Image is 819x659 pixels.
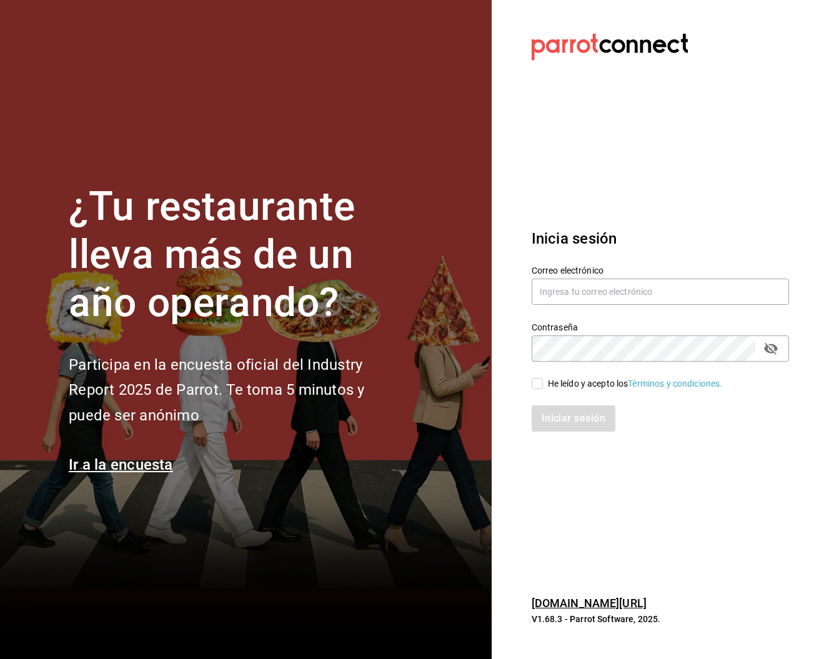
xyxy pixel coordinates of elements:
[69,183,406,327] h1: ¿Tu restaurante lleva más de un año operando?
[69,352,406,429] h2: Participa en la encuesta oficial del Industry Report 2025 de Parrot. Te toma 5 minutos y puede se...
[532,323,789,332] label: Contraseña
[532,597,647,610] a: [DOMAIN_NAME][URL]
[532,279,789,305] input: Ingresa tu correo electrónico
[532,227,789,250] h3: Inicia sesión
[760,338,782,359] button: passwordField
[532,613,789,625] p: V1.68.3 - Parrot Software, 2025.
[532,266,789,275] label: Correo electrónico
[548,377,723,390] div: He leído y acepto los
[69,456,173,473] a: Ir a la encuesta
[628,379,722,389] a: Términos y condiciones.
